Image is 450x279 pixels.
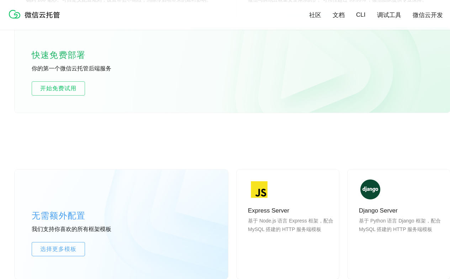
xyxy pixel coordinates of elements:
a: 微信云开发 [413,11,443,19]
a: CLI [356,11,365,18]
p: 基于 Python 语言 Django 框架，配合 MySQL 搭建的 HTTP 服务端模板 [359,216,444,251]
a: 文档 [333,11,345,19]
p: 快速免费部署 [32,48,103,62]
p: 我们支持你喜欢的所有框架模板 [32,226,138,234]
img: 微信云托管 [7,7,64,21]
a: 社区 [309,11,321,19]
a: 微信云托管 [7,16,64,22]
p: 无需额外配置 [32,209,138,223]
p: 你的第一个微信云托管后端服务 [32,65,138,73]
span: 选择更多模板 [32,245,85,253]
span: 开始免费试用 [32,84,85,93]
a: 调试工具 [377,11,401,19]
p: Django Server [359,206,444,215]
p: Express Server [248,206,333,215]
p: 基于 Node.js 语言 Express 框架，配合 MySQL 搭建的 HTTP 服务端模板 [248,216,333,251]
